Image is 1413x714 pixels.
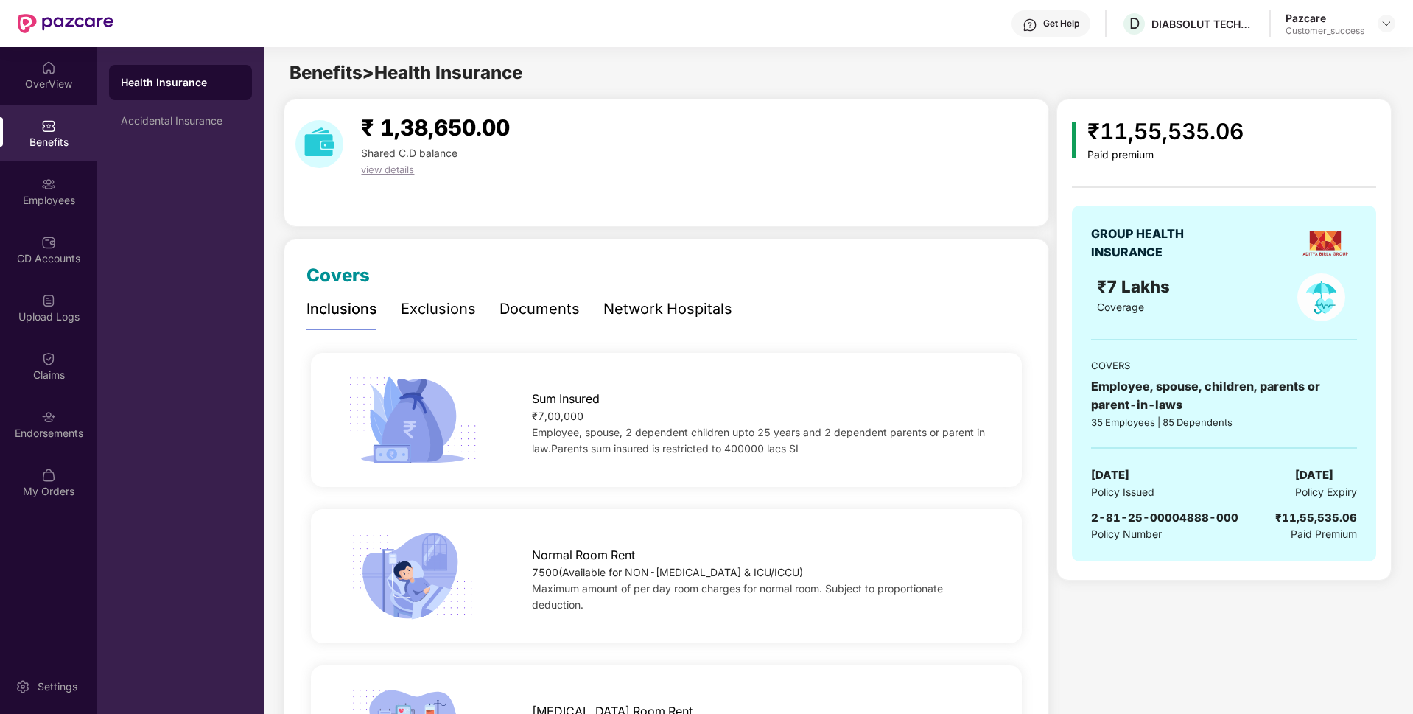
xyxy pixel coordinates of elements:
img: svg+xml;base64,PHN2ZyBpZD0iSG9tZSIgeG1sbnM9Imh0dHA6Ly93d3cudzMub3JnLzIwMDAvc3ZnIiB3aWR0aD0iMjAiIG... [41,60,56,75]
img: svg+xml;base64,PHN2ZyBpZD0iTXlfT3JkZXJzIiBkYXRhLW5hbWU9Ik15IE9yZGVycyIgeG1sbnM9Imh0dHA6Ly93d3cudz... [41,468,56,483]
span: [DATE] [1295,466,1333,484]
div: COVERS [1091,358,1356,373]
img: svg+xml;base64,PHN2ZyBpZD0iQmVuZWZpdHMiIHhtbG5zPSJodHRwOi8vd3d3LnczLm9yZy8yMDAwL3N2ZyIgd2lkdGg9Ij... [41,119,56,133]
span: Benefits > Health Insurance [290,62,522,83]
div: ₹11,55,535.06 [1087,114,1244,149]
img: svg+xml;base64,PHN2ZyBpZD0iSGVscC0zMngzMiIgeG1sbnM9Imh0dHA6Ly93d3cudzMub3JnLzIwMDAvc3ZnIiB3aWR0aD... [1023,18,1037,32]
div: Employee, spouse, children, parents or parent-in-laws [1091,377,1356,414]
span: ₹7 Lakhs [1097,276,1174,296]
div: Inclusions [306,298,377,321]
img: icon [1072,122,1076,158]
img: insurerLogo [1300,217,1351,269]
span: Policy Number [1091,528,1162,540]
div: Pazcare [1286,11,1364,25]
span: D [1129,15,1140,32]
span: [DATE] [1091,466,1129,484]
span: Coverage [1097,301,1144,313]
img: icon [343,371,482,469]
span: Normal Room Rent [532,546,635,564]
span: Policy Issued [1091,484,1154,500]
div: Health Insurance [121,75,240,90]
img: svg+xml;base64,PHN2ZyBpZD0iQ2xhaW0iIHhtbG5zPSJodHRwOi8vd3d3LnczLm9yZy8yMDAwL3N2ZyIgd2lkdGg9IjIwIi... [41,351,56,366]
span: Covers [306,265,370,286]
span: Paid Premium [1291,526,1357,542]
div: GROUP HEALTH INSURANCE [1091,225,1220,262]
img: svg+xml;base64,PHN2ZyBpZD0iRW1wbG95ZWVzIiB4bWxucz0iaHR0cDovL3d3dy53My5vcmcvMjAwMC9zdmciIHdpZHRoPS... [41,177,56,192]
img: svg+xml;base64,PHN2ZyBpZD0iQ0RfQWNjb3VudHMiIGRhdGEtbmFtZT0iQ0QgQWNjb3VudHMiIHhtbG5zPSJodHRwOi8vd3... [41,235,56,250]
img: svg+xml;base64,PHN2ZyBpZD0iRW5kb3JzZW1lbnRzIiB4bWxucz0iaHR0cDovL3d3dy53My5vcmcvMjAwMC9zdmciIHdpZH... [41,410,56,424]
span: Employee, spouse, 2 dependent children upto 25 years and 2 dependent parents or parent in law.Par... [532,426,985,455]
div: Get Help [1043,18,1079,29]
div: Exclusions [401,298,476,321]
div: Settings [33,679,82,694]
span: ₹ 1,38,650.00 [361,114,510,141]
div: 7500(Available for NON-[MEDICAL_DATA] & ICU/ICCU) [532,564,990,581]
div: Accidental Insurance [121,115,240,127]
span: view details [361,164,414,175]
div: Customer_success [1286,25,1364,37]
img: policyIcon [1297,273,1345,321]
div: Documents [499,298,580,321]
img: svg+xml;base64,PHN2ZyBpZD0iVXBsb2FkX0xvZ3MiIGRhdGEtbmFtZT0iVXBsb2FkIExvZ3MiIHhtbG5zPSJodHRwOi8vd3... [41,293,56,308]
div: ₹7,00,000 [532,408,990,424]
img: New Pazcare Logo [18,14,113,33]
span: Maximum amount of per day room charges for normal room. Subject to proportionate deduction. [532,582,943,611]
div: Paid premium [1087,149,1244,161]
div: 35 Employees | 85 Dependents [1091,415,1356,430]
img: icon [343,528,482,625]
span: 2-81-25-00004888-000 [1091,511,1238,525]
img: svg+xml;base64,PHN2ZyBpZD0iRHJvcGRvd24tMzJ4MzIiIHhtbG5zPSJodHRwOi8vd3d3LnczLm9yZy8yMDAwL3N2ZyIgd2... [1381,18,1392,29]
div: ₹11,55,535.06 [1275,509,1357,527]
span: Sum Insured [532,390,600,408]
img: svg+xml;base64,PHN2ZyBpZD0iU2V0dGluZy0yMHgyMCIgeG1sbnM9Imh0dHA6Ly93d3cudzMub3JnLzIwMDAvc3ZnIiB3aW... [15,679,30,694]
img: download [295,120,343,168]
span: Shared C.D balance [361,147,457,159]
div: DIABSOLUT TECHNOLOGY PRIVATE LIMITED [1151,17,1255,31]
div: Network Hospitals [603,298,732,321]
span: Policy Expiry [1295,484,1357,500]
